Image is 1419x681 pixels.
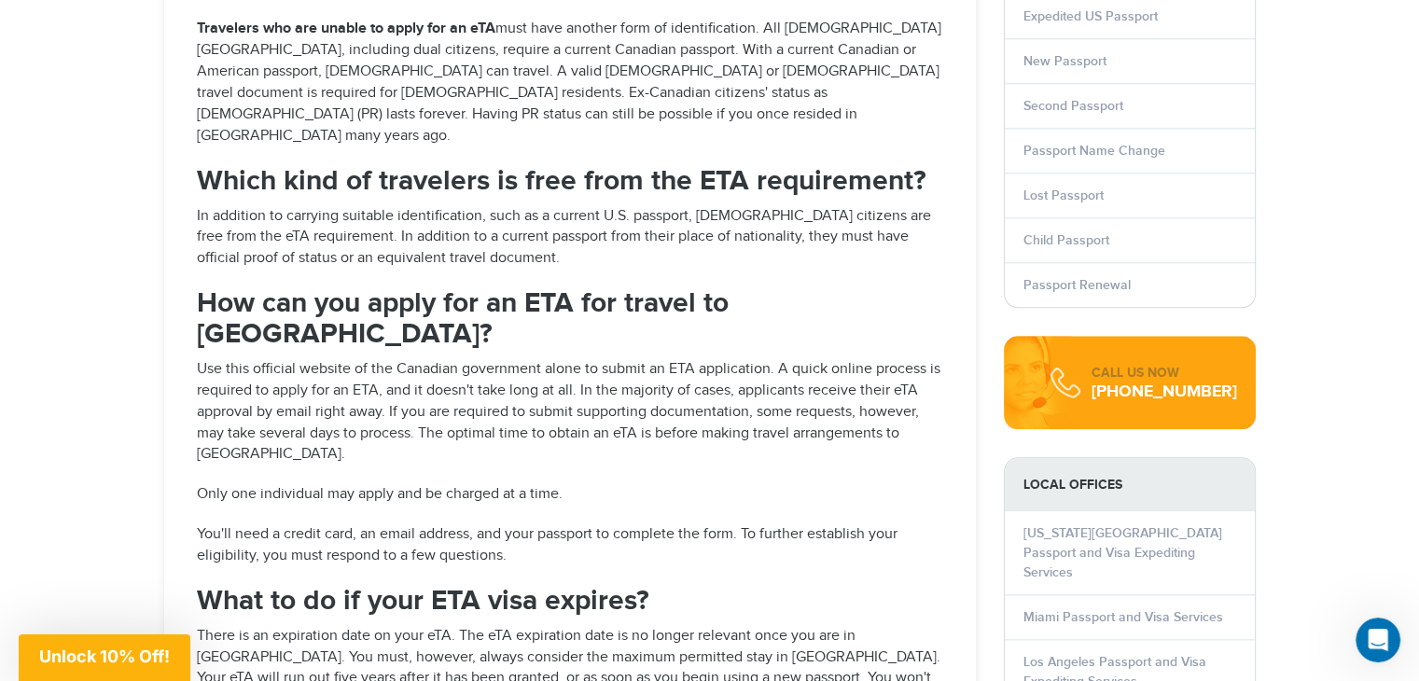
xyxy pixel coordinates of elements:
strong: How can you apply for an ETA for travel to [GEOGRAPHIC_DATA]? [197,286,729,351]
iframe: Intercom live chat [1356,618,1400,662]
a: New Passport [1023,53,1106,69]
strong: LOCAL OFFICES [1005,458,1255,511]
a: Miami Passport and Visa Services [1023,609,1223,625]
strong: What to do if your ETA visa expires? [197,584,649,618]
div: Unlock 10% Off! [19,634,190,681]
p: In addition to carrying suitable identification, such as a current U.S. passport, [DEMOGRAPHIC_DA... [197,206,943,271]
a: Passport Renewal [1023,277,1131,293]
a: [US_STATE][GEOGRAPHIC_DATA] Passport and Visa Expediting Services [1023,525,1222,580]
p: You'll need a credit card, an email address, and your passport to complete the form. To further e... [197,524,943,567]
p: Only one individual may apply and be charged at a time. [197,484,943,506]
a: Lost Passport [1023,188,1104,203]
a: Second Passport [1023,98,1123,114]
div: [PHONE_NUMBER] [1092,382,1237,401]
span: Unlock 10% Off! [39,646,170,666]
div: CALL US NOW [1092,364,1237,382]
a: Passport Name Change [1023,143,1165,159]
p: Use this official website of the Canadian government alone to submit an ETA application. A quick ... [197,359,943,466]
a: Expedited US Passport [1023,8,1158,24]
p: must have another form of identification. All [DEMOGRAPHIC_DATA][GEOGRAPHIC_DATA], including dual... [197,19,943,146]
a: Child Passport [1023,232,1109,248]
strong: Which kind of travelers is free from the ETA requirement? [197,164,926,198]
strong: Travelers who are unable to apply for an eTA [197,20,495,37]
